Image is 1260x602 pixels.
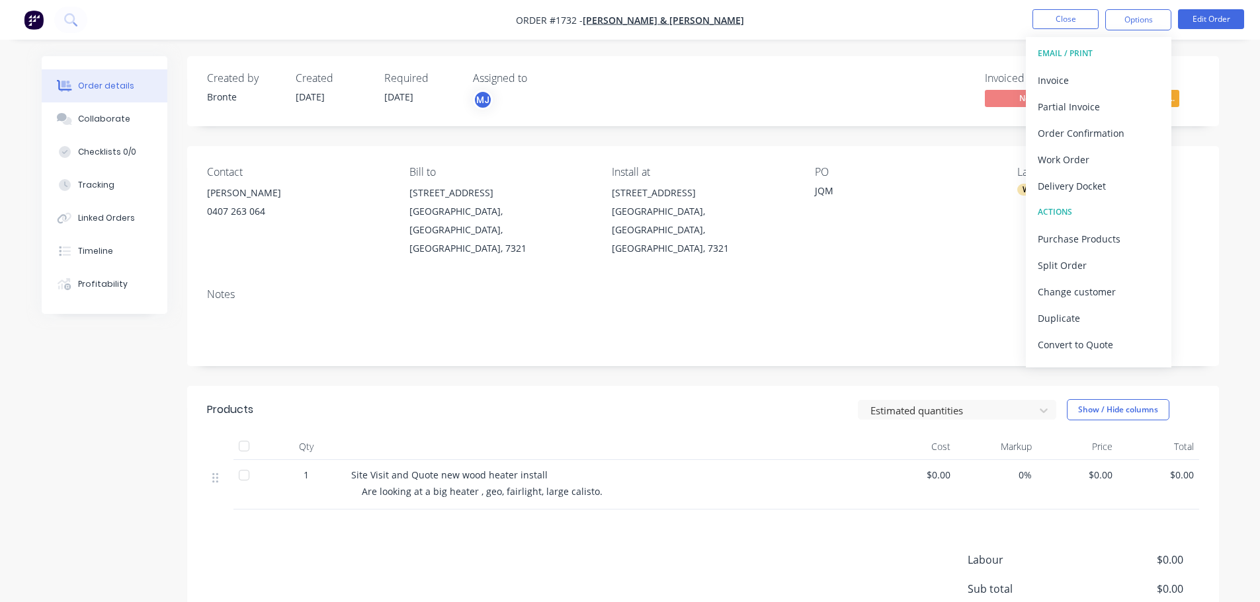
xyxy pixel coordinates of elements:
[1037,433,1118,460] div: Price
[1105,9,1171,30] button: Options
[1038,309,1159,328] div: Duplicate
[961,468,1032,482] span: 0%
[1038,150,1159,169] div: Work Order
[78,278,128,290] div: Profitability
[207,288,1199,301] div: Notes
[409,184,591,258] div: [STREET_ADDRESS][GEOGRAPHIC_DATA], [GEOGRAPHIC_DATA], [GEOGRAPHIC_DATA], 7321
[985,90,1064,106] span: No
[207,202,388,221] div: 0407 263 064
[1017,166,1198,178] div: Labels
[409,202,591,258] div: [GEOGRAPHIC_DATA], [GEOGRAPHIC_DATA], [GEOGRAPHIC_DATA], 7321
[1038,45,1159,62] div: EMAIL / PRINT
[78,146,136,158] div: Checklists 0/0
[583,14,744,26] a: [PERSON_NAME] & [PERSON_NAME]
[207,184,388,226] div: [PERSON_NAME]0407 263 064
[1085,581,1183,597] span: $0.00
[880,468,951,482] span: $0.00
[362,485,603,498] span: Are looking at a big heater , geo, fairlight, large calisto.
[1032,9,1099,29] button: Close
[612,184,793,202] div: [STREET_ADDRESS]
[42,69,167,102] button: Order details
[1118,433,1199,460] div: Total
[1017,184,1075,196] div: Woodheater
[207,72,280,85] div: Created by
[516,14,583,26] span: Order #1732 -
[24,10,44,30] img: Factory
[1067,399,1169,420] button: Show / Hide columns
[956,433,1037,460] div: Markup
[612,184,793,258] div: [STREET_ADDRESS][GEOGRAPHIC_DATA], [GEOGRAPHIC_DATA], [GEOGRAPHIC_DATA], 7321
[296,72,368,85] div: Created
[1038,229,1159,248] div: Purchase Products
[985,72,1084,85] div: Invoiced
[42,135,167,169] button: Checklists 0/0
[42,202,167,235] button: Linked Orders
[78,245,113,257] div: Timeline
[42,235,167,268] button: Timeline
[409,166,591,178] div: Bill to
[1038,176,1159,196] div: Delivery Docket
[42,268,167,301] button: Profitability
[78,212,135,224] div: Linked Orders
[612,166,793,178] div: Install at
[1038,256,1159,275] div: Split Order
[78,179,114,191] div: Tracking
[875,433,956,460] div: Cost
[42,102,167,135] button: Collaborate
[1042,468,1113,482] span: $0.00
[612,202,793,258] div: [GEOGRAPHIC_DATA], [GEOGRAPHIC_DATA], [GEOGRAPHIC_DATA], 7321
[267,433,346,460] div: Qty
[473,90,493,110] button: MJ
[78,80,134,92] div: Order details
[1085,552,1183,568] span: $0.00
[207,184,388,202] div: [PERSON_NAME]
[296,91,325,103] span: [DATE]
[384,72,457,85] div: Required
[207,90,280,104] div: Bronte
[1038,97,1159,116] div: Partial Invoice
[968,581,1085,597] span: Sub total
[1038,71,1159,90] div: Invoice
[304,468,309,482] span: 1
[815,184,980,202] div: JQM
[1038,124,1159,143] div: Order Confirmation
[409,184,591,202] div: [STREET_ADDRESS]
[207,402,253,418] div: Products
[1178,9,1244,29] button: Edit Order
[351,469,548,481] span: Site Visit and Quote new wood heater install
[1038,335,1159,354] div: Convert to Quote
[473,72,605,85] div: Assigned to
[815,166,996,178] div: PO
[384,91,413,103] span: [DATE]
[78,113,130,125] div: Collaborate
[1038,204,1159,221] div: ACTIONS
[207,166,388,178] div: Contact
[1123,468,1194,482] span: $0.00
[42,169,167,202] button: Tracking
[1038,361,1159,381] div: Archive
[968,552,1085,568] span: Labour
[1038,282,1159,301] div: Change customer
